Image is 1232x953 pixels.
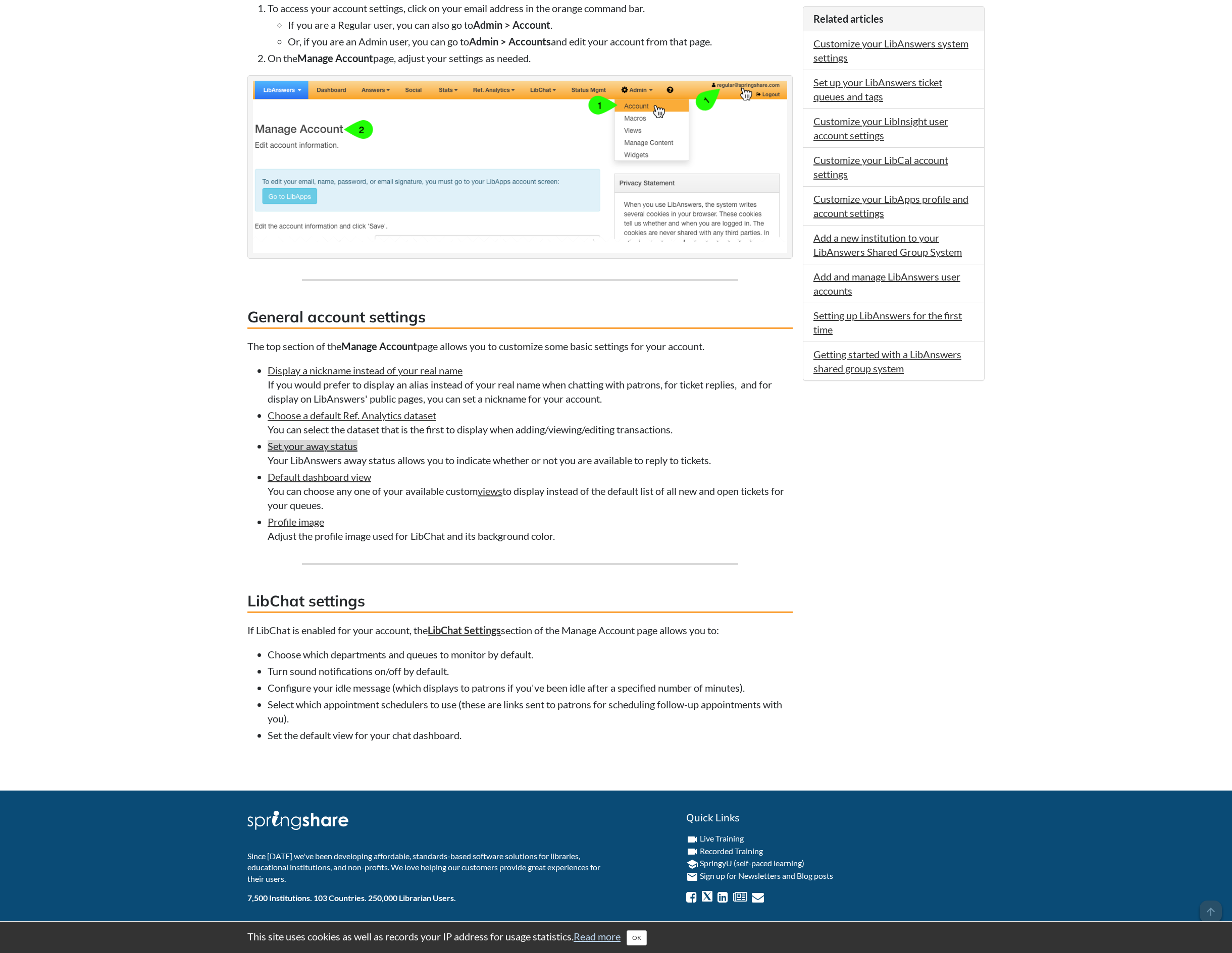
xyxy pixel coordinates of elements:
[700,846,763,856] a: Recorded Training
[813,115,948,141] a: Customize your LibInsight user account settings
[813,232,962,258] a: Add a new institution to your LibAnswers Shared Group System
[813,13,884,25] span: Related articles
[288,34,793,48] li: Or, if you are an Admin user, you can go to and edit your account from that page.
[813,309,962,335] a: Setting up LibAnswers for the first time
[268,697,793,725] li: Select which appointment schedulers to use (these are links sent to patrons for scheduling follow...
[268,408,793,436] li: You can select the dataset that is the first to display when adding/viewing/editing transactions.
[813,76,942,102] a: Set up your LibAnswers ticket queues and tags
[268,728,793,742] li: Set the default view for your chat dashboard.
[813,348,961,374] a: Getting started with a LibAnswers shared group system
[247,306,793,329] h3: General account settings
[469,35,551,47] strong: Admin > Accounts
[247,623,793,637] p: If LibChat is enabled for your account, the section of the Manage Account page allows you to:
[813,193,968,219] a: Customize your LibApps profile and account settings
[813,37,968,64] a: Customize your LibAnswers system settings
[268,1,793,48] li: To access your account settings, click on your email address in the orange command bar.
[268,439,793,467] li: Your LibAnswers away status allows you to indicate whether or not you are available to reply to t...
[686,846,698,858] i: videocam
[813,270,960,297] a: Add and manage LibAnswers user accounts
[268,647,793,661] li: Choose which departments and queues to monitor by default.
[247,811,348,830] img: Springshare
[627,930,647,945] button: Close
[268,51,793,65] li: On the page, adjust your settings as needed.
[700,871,833,880] a: Sign up for Newsletters and Blog posts
[813,154,948,180] a: Customize your LibCal account settings
[268,470,793,512] li: You can choose any one of your available custom to display instead of the default list of all new...
[478,485,502,497] a: views
[247,893,456,903] b: 7,500 Institutions. 103 Countries. 250,000 Librarian Users.
[268,409,436,421] a: Choose a default Ref. Analytics dataset
[268,664,793,678] li: Turn sound notifications on/off by default.
[686,833,698,846] i: videocam
[268,471,371,483] a: Default dashboard view
[686,871,698,883] i: email
[1200,901,1222,923] span: arrow_upward
[268,516,324,528] a: Profile image
[268,440,357,452] a: Set your away status
[247,339,793,353] p: The top section of the page allows you to customize some basic settings for your account.
[247,851,608,884] p: Since [DATE] we've been developing affordable, standards-based software solutions for libraries, ...
[686,858,698,870] i: school
[268,364,463,376] a: Display a nickname instead of your real name
[473,19,550,31] strong: Admin > Account
[268,681,793,695] li: Configure your idle message (which displays to patrons if you've been idle after a specified numb...
[1200,902,1222,914] a: arrow_upward
[288,18,793,32] li: If you are a Regular user, you can also go to .
[428,624,501,636] a: LibChat Settings
[700,833,744,843] a: Live Training
[253,81,787,253] img: Navigating to your LibAnswers Account settings
[686,811,985,825] h2: Quick Links
[297,52,373,64] strong: Manage Account
[247,590,793,613] h3: LibChat settings
[237,929,995,945] div: This site uses cookies as well as records your IP address for usage statistics.
[268,515,793,543] li: Adjust the profile image used for LibChat and its background color.
[268,363,793,406] li: If you would prefer to display an alias instead of your real name when chatting with patrons, for...
[700,858,804,868] a: SpringyU (self-paced learning)
[341,340,417,352] strong: Manage Account
[574,930,621,942] a: Read more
